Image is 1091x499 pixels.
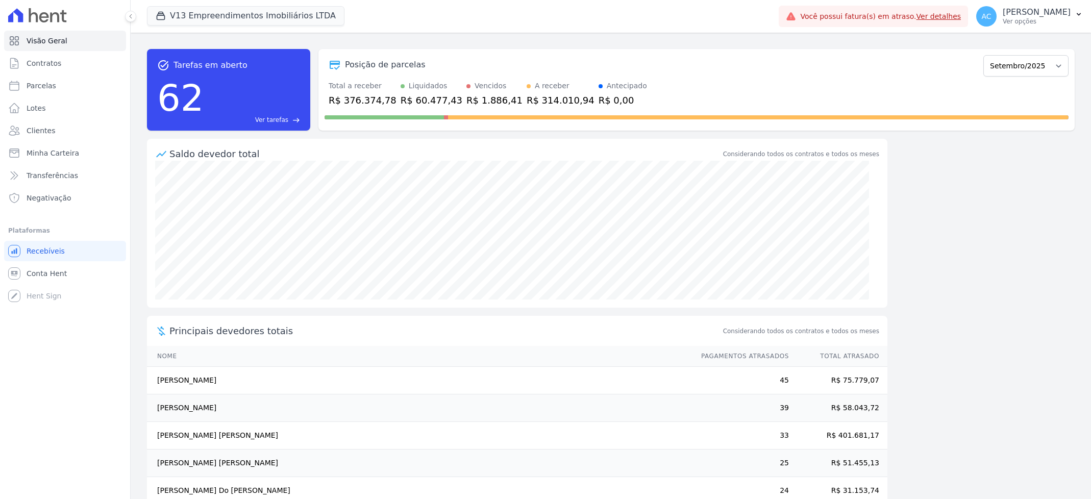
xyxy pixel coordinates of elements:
span: Conta Hent [27,268,67,279]
td: [PERSON_NAME] [147,394,691,422]
div: 62 [157,71,204,124]
td: 45 [691,367,789,394]
a: Conta Hent [4,263,126,284]
span: Principais devedores totais [169,324,721,338]
span: Lotes [27,103,46,113]
th: Pagamentos Atrasados [691,346,789,367]
div: Posição de parcelas [345,59,426,71]
p: Ver opções [1003,17,1071,26]
div: Vencidos [475,81,506,91]
div: Antecipado [607,81,647,91]
td: 33 [691,422,789,450]
td: R$ 51.455,13 [789,450,887,477]
a: Clientes [4,120,126,141]
span: Minha Carteira [27,148,79,158]
span: Visão Geral [27,36,67,46]
a: Recebíveis [4,241,126,261]
td: [PERSON_NAME] [147,367,691,394]
td: R$ 75.779,07 [789,367,887,394]
div: A receber [535,81,569,91]
a: Contratos [4,53,126,73]
td: 39 [691,394,789,422]
th: Total Atrasado [789,346,887,367]
span: east [292,116,300,124]
a: Minha Carteira [4,143,126,163]
div: Liquidados [409,81,448,91]
a: Negativação [4,188,126,208]
span: Recebíveis [27,246,65,256]
a: Lotes [4,98,126,118]
a: Ver detalhes [916,12,961,20]
div: Considerando todos os contratos e todos os meses [723,149,879,159]
span: Você possui fatura(s) em atraso. [800,11,961,22]
span: Ver tarefas [255,115,288,124]
span: AC [982,13,991,20]
a: Parcelas [4,76,126,96]
a: Transferências [4,165,126,186]
td: 25 [691,450,789,477]
div: R$ 0,00 [599,93,647,107]
button: AC [PERSON_NAME] Ver opções [968,2,1091,31]
td: [PERSON_NAME] [PERSON_NAME] [147,422,691,450]
div: R$ 376.374,78 [329,93,396,107]
span: Parcelas [27,81,56,91]
span: Negativação [27,193,71,203]
div: R$ 1.886,41 [466,93,523,107]
div: R$ 314.010,94 [527,93,594,107]
span: task_alt [157,59,169,71]
td: R$ 401.681,17 [789,422,887,450]
span: Considerando todos os contratos e todos os meses [723,327,879,336]
p: [PERSON_NAME] [1003,7,1071,17]
td: [PERSON_NAME] [PERSON_NAME] [147,450,691,477]
span: Tarefas em aberto [173,59,247,71]
span: Contratos [27,58,61,68]
div: R$ 60.477,43 [401,93,462,107]
div: Plataformas [8,224,122,237]
div: Total a receber [329,81,396,91]
a: Visão Geral [4,31,126,51]
td: R$ 58.043,72 [789,394,887,422]
div: Saldo devedor total [169,147,721,161]
button: V13 Empreendimentos Imobiliários LTDA [147,6,344,26]
span: Transferências [27,170,78,181]
span: Clientes [27,126,55,136]
th: Nome [147,346,691,367]
a: Ver tarefas east [208,115,300,124]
